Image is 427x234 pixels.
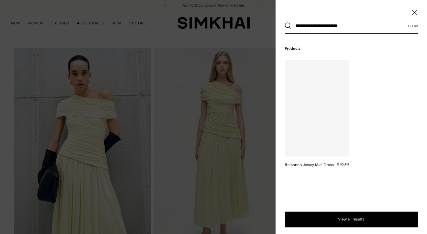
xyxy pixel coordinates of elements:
span: Products [285,46,301,51]
button: View all results [285,212,418,227]
a: Rhiannon Jersey Midi Dress Rhiannon Jersey Midi Dress 8 650 kr [285,60,349,168]
button: Clear [408,24,418,28]
span: 8 650 kr [337,162,349,166]
button: Close [411,9,418,16]
input: What are you looking for? [291,18,408,33]
div: Rhiannon Jersey Midi Dress [285,162,334,168]
button: Search [285,22,291,29]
